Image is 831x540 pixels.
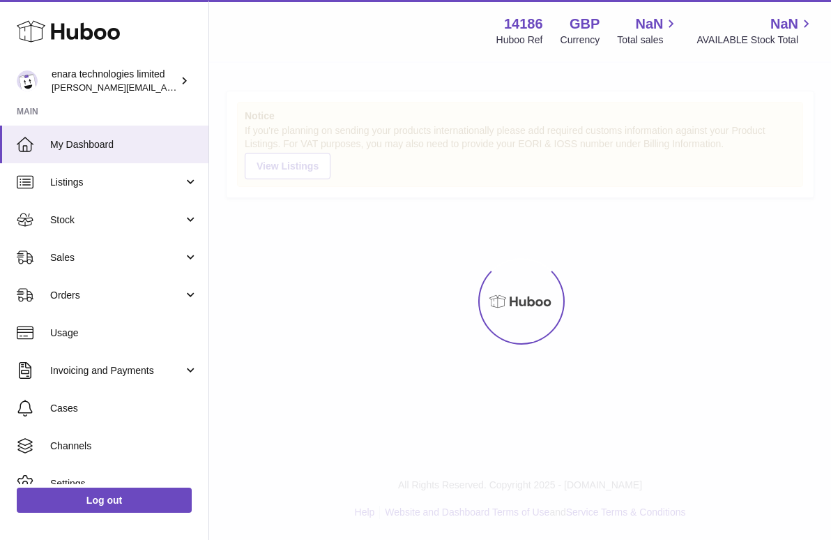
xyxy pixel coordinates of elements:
strong: 14186 [504,15,543,33]
img: Dee@enara.co [17,70,38,91]
a: Log out [17,488,192,513]
span: Listings [50,176,183,189]
a: NaN Total sales [617,15,679,47]
span: Settings [50,477,198,490]
span: Channels [50,440,198,453]
span: [PERSON_NAME][EMAIL_ADDRESS][DOMAIN_NAME] [52,82,280,93]
span: Invoicing and Payments [50,364,183,377]
span: NaN [770,15,798,33]
span: AVAILABLE Stock Total [696,33,814,47]
span: Sales [50,251,183,264]
strong: GBP [570,15,600,33]
span: My Dashboard [50,138,198,151]
span: Stock [50,213,183,227]
span: Usage [50,327,198,340]
div: Currency [561,33,600,47]
span: Total sales [617,33,679,47]
span: Cases [50,402,198,415]
div: enara technologies limited [52,68,177,94]
a: NaN AVAILABLE Stock Total [696,15,814,47]
div: Huboo Ref [496,33,543,47]
span: Orders [50,289,183,302]
span: NaN [635,15,663,33]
